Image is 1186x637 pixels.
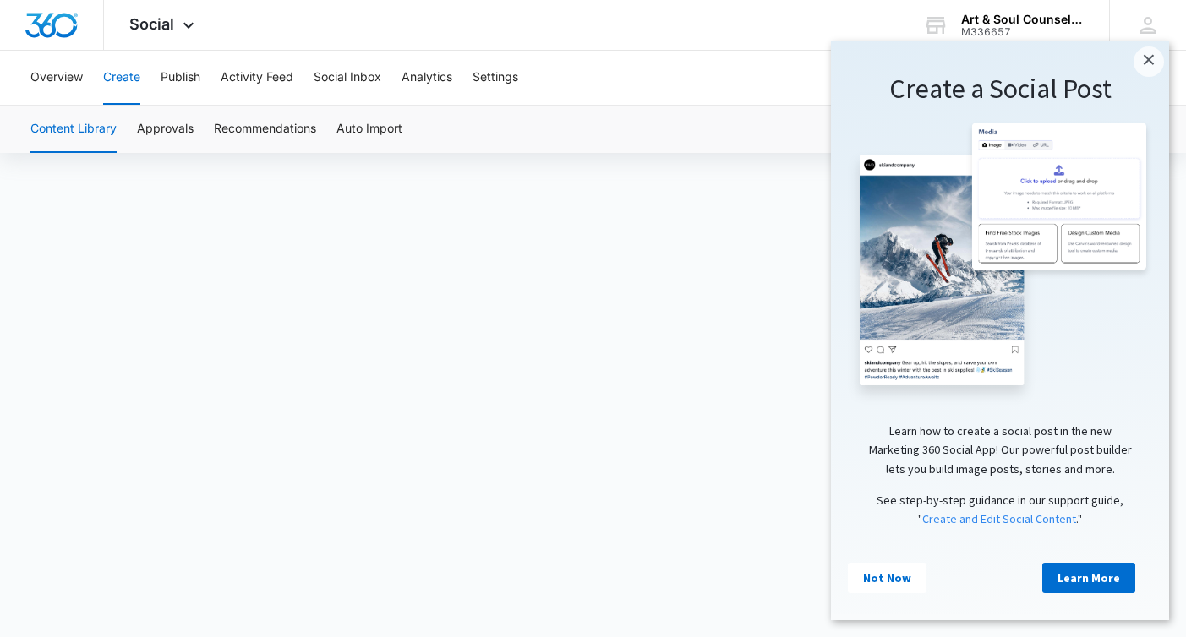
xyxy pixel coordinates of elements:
[137,106,194,153] button: Approvals
[473,51,518,105] button: Settings
[961,13,1085,26] div: account name
[336,106,402,153] button: Auto Import
[314,51,381,105] button: Social Inbox
[103,51,140,105] button: Create
[303,5,333,35] a: Close modal
[211,521,304,552] a: Learn More
[17,521,96,552] a: Not Now
[161,51,200,105] button: Publish
[129,15,174,33] span: Social
[91,470,245,485] a: Create and Edit Social Content
[214,106,316,153] button: Recommendations
[17,449,321,487] p: See step-by-step guidance in our support guide, " ."
[17,30,321,66] h1: Create a Social Post
[221,51,293,105] button: Activity Feed
[30,51,83,105] button: Overview
[402,51,452,105] button: Analytics
[961,26,1085,38] div: account id
[30,106,117,153] button: Content Library
[17,380,321,437] p: Learn how to create a social post in the new Marketing 360 Social App! Our powerful post builder ...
